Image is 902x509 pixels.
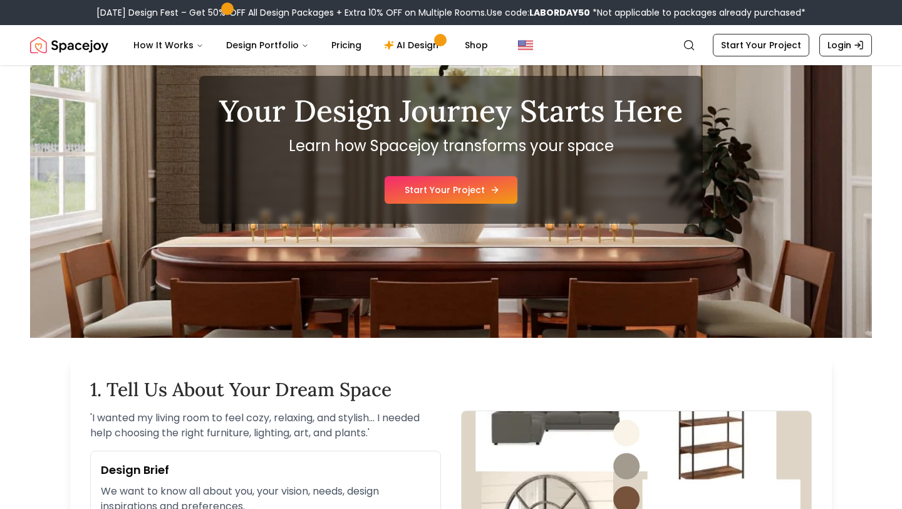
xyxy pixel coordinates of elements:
a: Start Your Project [713,34,809,56]
span: Use code: [487,6,590,19]
h2: 1. Tell Us About Your Dream Space [90,378,812,401]
a: Shop [455,33,498,58]
h3: Design Brief [101,461,430,479]
nav: Global [30,25,872,65]
p: ' I wanted my living room to feel cozy, relaxing, and stylish... I needed help choosing the right... [90,411,441,441]
a: Start Your Project [385,176,517,204]
p: Learn how Spacejoy transforms your space [219,136,683,156]
nav: Main [123,33,498,58]
span: *Not applicable to packages already purchased* [590,6,806,19]
div: [DATE] Design Fest – Get 50% OFF All Design Packages + Extra 10% OFF on Multiple Rooms. [96,6,806,19]
a: Spacejoy [30,33,108,58]
img: Spacejoy Logo [30,33,108,58]
button: Design Portfolio [216,33,319,58]
a: Login [819,34,872,56]
a: AI Design [374,33,452,58]
a: Pricing [321,33,371,58]
img: United States [518,38,533,53]
b: LABORDAY50 [529,6,590,19]
button: How It Works [123,33,214,58]
h1: Your Design Journey Starts Here [219,96,683,126]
